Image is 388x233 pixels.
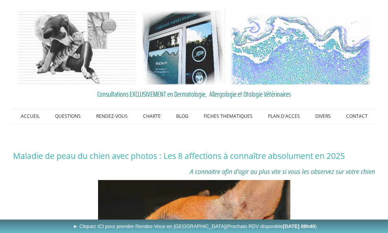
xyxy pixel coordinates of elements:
[168,109,196,124] a: BLOG
[135,109,168,124] a: CHARTE
[73,223,317,229] span: ► Cliquez ICI pour prendre Rendez-Vous en [GEOGRAPHIC_DATA]
[260,109,308,124] a: PLAN D'ACCES
[226,223,317,229] span: (Prochain RDV disponible )
[283,223,315,229] b: [DATE] 08h40
[47,109,88,124] a: QUESTIONS
[308,109,338,124] a: DIVERS
[338,109,375,124] a: CONTACT
[190,167,375,176] span: A connaitre afin d'agir au plus vite si vous les observez sur votre chien
[196,109,260,124] a: FICHES THEMATIQUES
[13,88,375,100] a: Consultations EXCLUSIVEMENT en Dermatologie, Allergologie et Otologie Vétérinaires
[13,109,47,124] a: ACCUEIL
[13,151,375,161] h1: Maladie de peau du chien avec photos : Les 8 affections à connaître absolument en 2025
[88,109,135,124] a: RENDEZ-VOUS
